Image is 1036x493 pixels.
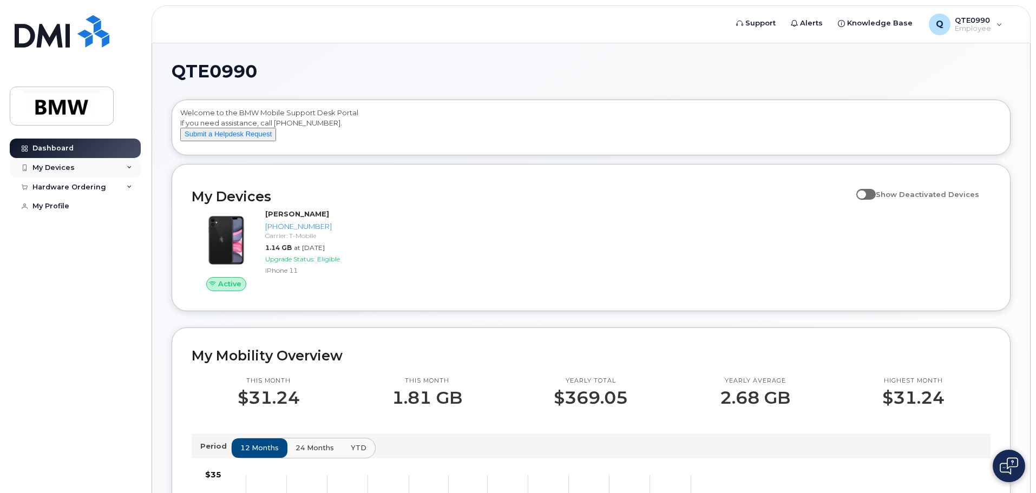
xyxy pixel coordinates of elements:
a: Submit a Helpdesk Request [180,129,276,138]
p: Highest month [882,377,945,385]
button: Submit a Helpdesk Request [180,128,276,141]
h2: My Devices [192,188,851,205]
p: $31.24 [238,388,300,407]
div: Carrier: T-Mobile [265,231,377,240]
span: 1.14 GB [265,244,292,252]
input: Show Deactivated Devices [856,184,865,193]
p: 2.68 GB [720,388,790,407]
p: Period [200,441,231,451]
p: This month [238,377,300,385]
span: Active [218,279,241,289]
span: at [DATE] [294,244,325,252]
img: iPhone_11.jpg [200,214,252,266]
strong: [PERSON_NAME] [265,209,329,218]
p: $369.05 [554,388,628,407]
span: YTD [351,443,366,453]
p: $31.24 [882,388,945,407]
p: 1.81 GB [392,388,462,407]
p: Yearly average [720,377,790,385]
p: This month [392,377,462,385]
h2: My Mobility Overview [192,347,991,364]
span: QTE0990 [172,63,257,80]
span: Upgrade Status: [265,255,315,263]
a: Active[PERSON_NAME][PHONE_NUMBER]Carrier: T-Mobile1.14 GBat [DATE]Upgrade Status:EligibleiPhone 11 [192,209,382,291]
div: iPhone 11 [265,266,377,275]
span: 24 months [296,443,334,453]
p: Yearly total [554,377,628,385]
span: Show Deactivated Devices [876,190,979,199]
div: [PHONE_NUMBER] [265,221,377,232]
img: Open chat [1000,457,1018,475]
span: Eligible [317,255,340,263]
div: Welcome to the BMW Mobile Support Desk Portal If you need assistance, call [PHONE_NUMBER]. [180,108,1002,151]
tspan: $35 [205,470,221,479]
